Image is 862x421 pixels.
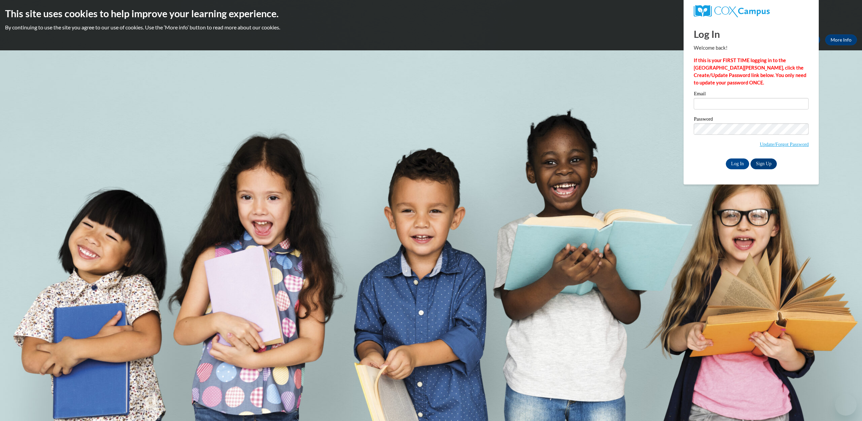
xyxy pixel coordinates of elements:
[694,117,809,123] label: Password
[825,34,857,45] a: More Info
[694,57,806,85] strong: If this is your FIRST TIME logging in to the [GEOGRAPHIC_DATA][PERSON_NAME], click the Create/Upd...
[694,27,809,41] h1: Log In
[5,24,857,31] p: By continuing to use the site you agree to our use of cookies. Use the ‘More info’ button to read...
[694,5,809,17] a: COX Campus
[726,158,749,169] input: Log In
[694,44,809,52] p: Welcome back!
[5,7,857,20] h2: This site uses cookies to help improve your learning experience.
[694,5,769,17] img: COX Campus
[694,91,809,98] label: Email
[760,142,809,147] a: Update/Forgot Password
[835,394,857,416] iframe: Button to launch messaging window
[750,158,777,169] a: Sign Up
